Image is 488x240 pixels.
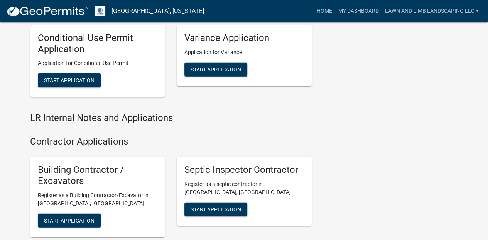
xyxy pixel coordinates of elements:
p: Application for Conditional Use Permit [38,59,157,67]
a: My Dashboard [335,4,382,19]
span: Start Application [191,66,241,72]
button: Start Application [38,73,101,87]
h4: LR Internal Notes and Applications [30,112,312,124]
h5: Conditional Use Permit Application [38,32,157,55]
p: Register as a Building Contractor/Excavator in [GEOGRAPHIC_DATA], [GEOGRAPHIC_DATA] [38,191,157,208]
h5: Building Contractor / Excavators [38,164,157,187]
a: Lawn and Limb Landscaping LLC [382,4,482,19]
p: Application for Variance [184,48,304,56]
p: Register as a septic contractor in [GEOGRAPHIC_DATA], [GEOGRAPHIC_DATA] [184,180,304,196]
button: Start Application [184,203,247,216]
button: Start Application [38,214,101,228]
button: Start Application [184,63,247,77]
h4: Contractor Applications [30,136,312,147]
span: Start Application [44,77,95,83]
a: Home [313,4,335,19]
span: Start Application [44,217,95,223]
a: [GEOGRAPHIC_DATA], [US_STATE] [111,5,204,18]
img: Otter Tail County, Minnesota [95,6,105,16]
span: Start Application [191,206,241,212]
h5: Septic Inspector Contractor [184,164,304,175]
h5: Variance Application [184,32,304,44]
